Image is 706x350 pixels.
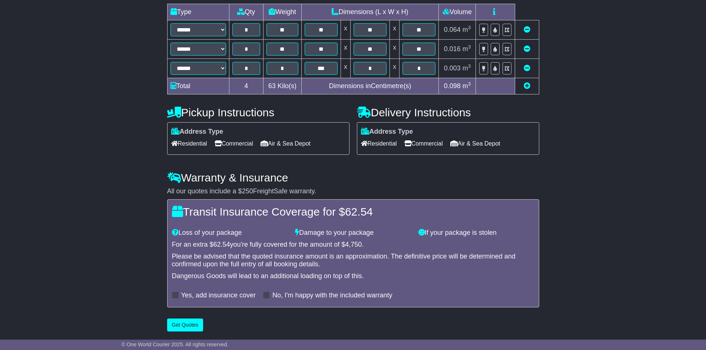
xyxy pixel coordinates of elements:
span: Commercial [215,138,253,149]
td: x [390,59,400,78]
label: Address Type [361,128,413,136]
a: Remove this item [524,64,530,72]
span: © One World Courier 2025. All rights reserved. [122,341,229,347]
td: Qty [229,4,263,20]
span: 62.54 [345,206,373,218]
td: 4 [229,78,263,94]
h4: Transit Insurance Coverage for $ [172,206,534,218]
a: Remove this item [524,26,530,33]
h4: Warranty & Insurance [167,171,539,184]
span: m [463,45,471,53]
div: Please be advised that the quoted insurance amount is an approximation. The definitive price will... [172,253,534,269]
a: Add new item [524,82,530,90]
span: Commercial [404,138,443,149]
span: 4,750 [345,241,362,248]
td: Kilo(s) [263,78,302,94]
h4: Delivery Instructions [357,106,539,119]
td: Dimensions (L x W x H) [301,4,439,20]
td: x [341,20,350,40]
td: x [390,20,400,40]
sup: 3 [468,81,471,87]
label: No, I'm happy with the included warranty [272,291,392,300]
td: x [390,40,400,59]
span: m [463,26,471,33]
span: Residential [361,138,397,149]
span: Residential [171,138,207,149]
span: Air & Sea Depot [450,138,500,149]
span: 0.064 [444,26,461,33]
div: If your package is stolen [415,229,538,237]
sup: 3 [468,44,471,50]
a: Remove this item [524,45,530,53]
span: 62.54 [213,241,230,248]
div: Dangerous Goods will lead to an additional loading on top of this. [172,272,534,280]
div: Damage to your package [291,229,415,237]
span: Air & Sea Depot [261,138,311,149]
span: 0.016 [444,45,461,53]
td: Total [167,78,229,94]
div: Loss of your package [168,229,292,237]
span: 63 [268,82,276,90]
sup: 3 [468,25,471,30]
sup: 3 [468,63,471,69]
span: 0.098 [444,82,461,90]
td: Weight [263,4,302,20]
label: Address Type [171,128,223,136]
td: Type [167,4,229,20]
span: m [463,64,471,72]
div: All our quotes include a $ FreightSafe warranty. [167,187,539,196]
label: Yes, add insurance cover [181,291,256,300]
span: 250 [242,187,253,195]
td: x [341,40,350,59]
div: For an extra $ you're fully covered for the amount of $ . [172,241,534,249]
td: Volume [439,4,476,20]
button: Get Quotes [167,319,203,331]
span: m [463,82,471,90]
span: 0.003 [444,64,461,72]
td: x [341,59,350,78]
h4: Pickup Instructions [167,106,349,119]
td: Dimensions in Centimetre(s) [301,78,439,94]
